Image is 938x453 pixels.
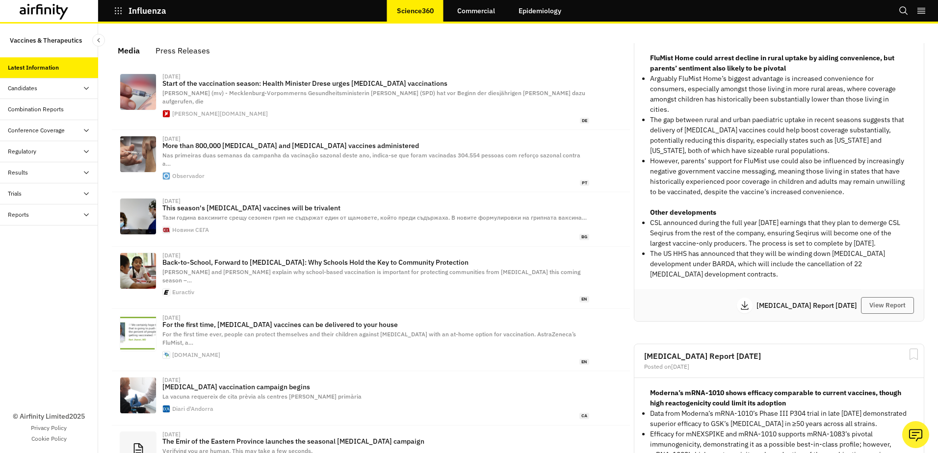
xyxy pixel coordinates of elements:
[172,406,213,412] div: Diari d'Andorra
[650,218,908,249] p: CSL announced during the full year [DATE] earnings that they plan to demerge CSL Seqirus from the...
[162,151,580,167] span: Nas primeiras duas semanas da campanha da vacinação sazonal deste ano, indica-se que foram vacina...
[172,111,268,117] div: [PERSON_NAME][DOMAIN_NAME]
[8,84,37,93] div: Candidates
[172,227,209,233] div: Новини СЕГА
[162,437,589,445] p: The Emir of the Eastern Province launches the seasonal [MEDICAL_DATA] campaign
[120,74,156,110] img: 08--wp5pcn4luiv10axs2048jpeg---93f726a4bde384ba.jpg
[650,156,908,197] p: However, parents’ support for FluMist use could also be influenced by increasingly negative gover...
[162,142,589,150] p: More than 800,000 [MEDICAL_DATA] and [MEDICAL_DATA] vaccines administered
[579,296,589,302] span: en
[162,198,181,204] div: [DATE]
[580,118,589,124] span: de
[13,411,85,422] p: © Airfinity Limited 2025
[162,393,362,400] span: La vacuna requereix de cita prèvia als centres [PERSON_NAME] primària
[120,199,156,234] img: 20210130_193611.jpg
[644,352,914,360] h2: [MEDICAL_DATA] Report [DATE]
[112,371,630,425] a: [DATE][MEDICAL_DATA] vaccination campaign beginsLa vacuna requereix de cita prèvia als centres [P...
[650,53,894,73] strong: FluMist Home could arrest decline in rural uptake by aiding convenience, but parents’ sentiment a...
[650,249,908,279] p: The US HHS has announced that they will be winding down [MEDICAL_DATA] development under BARDA, w...
[172,352,220,358] div: [DOMAIN_NAME]
[114,2,166,19] button: Influenza
[908,348,920,360] svg: Bookmark Report
[162,252,181,258] div: [DATE]
[162,136,181,142] div: [DATE]
[163,289,170,296] img: Amended-Avatar-Logo-_-RGB-black-and-white_small-1-200x200.png
[8,210,29,219] div: Reports
[8,105,64,114] div: Combination Reports
[163,110,170,117] img: favicon-U7MYFH7J.svg
[112,309,630,371] a: [DATE]For the first time, [MEDICAL_DATA] vaccines can be delivered to your houseFor the first tim...
[112,68,630,130] a: [DATE]Start of the vaccination season: Health Minister Drese urges [MEDICAL_DATA] vaccinations[PE...
[112,192,630,246] a: [DATE]This season's [MEDICAL_DATA] vaccines will be trivalentТази година ваксините срещу сезонен ...
[162,204,589,212] p: This season's [MEDICAL_DATA] vaccines will be trivalent
[8,147,36,156] div: Regulatory
[644,364,914,370] div: Posted on [DATE]
[899,2,909,19] button: Search
[162,321,589,328] p: For the first time, [MEDICAL_DATA] vaccines can be delivered to your house
[579,234,589,240] span: bg
[156,43,210,58] div: Press Releases
[92,34,105,47] button: Close Sidebar
[650,74,908,115] p: Arguably FluMist Home’s biggest advantage is increased convenience for consumers, especially amon...
[163,352,170,358] img: healioandroid.png
[120,377,156,413] img: 68e3e5678cc76.jpeg
[162,330,576,346] span: For the first time ever, people can protect themselves and their children against [MEDICAL_DATA] ...
[163,405,170,412] img: favicon.ico
[162,214,587,221] span: Тази година ваксините срещу сезонен грип не съдържат един от щамовете, който преди съдържаха. В н...
[112,130,630,192] a: [DATE]More than 800,000 [MEDICAL_DATA] and [MEDICAL_DATA] vaccines administeredNas primeiras duas...
[163,173,170,179] img: apple-touch-icon.png
[861,297,914,314] button: View Report
[129,6,166,15] p: Influenza
[31,434,67,443] a: Cookie Policy
[162,315,181,321] div: [DATE]
[172,289,194,295] div: Euractiv
[118,43,140,58] div: Media
[162,377,181,383] div: [DATE]
[112,247,630,309] a: [DATE]Back-to-School, Forward to [MEDICAL_DATA]: Why Schools Hold the Key to Community Protection...
[162,268,580,284] span: [PERSON_NAME] and [PERSON_NAME] explain why school-based vaccination is important for protecting ...
[120,253,156,289] img: Astra-1.png
[650,388,901,407] strong: Moderna’s mRNA-1010 shows efficacy comparable to current vaccines, though high reactogenicity cou...
[120,315,156,351] img: idc0925flumist_graphic_01_web.jpg
[120,136,156,172] img: https%3A%2F%2Fbordalo.observador.pt%2Fv2%2Frs%3Afill%3A770%3A403%2Fc%3A2000%3A1124%3Anowe%3A0%3A1...
[397,7,434,15] p: Science360
[162,431,181,437] div: [DATE]
[902,421,929,448] button: Ask our analysts
[650,408,908,429] p: Data from Moderna’s mRNA-1010’s Phase III P304 trial in late [DATE] demonstrated superior efficac...
[31,424,67,432] a: Privacy Policy
[162,89,585,105] span: [PERSON_NAME] (mv) - Mecklenburg-Vorpommerns Gesundheitsministerin [PERSON_NAME] (SPD) hat vor Be...
[650,208,716,217] strong: Other developments
[162,79,589,87] p: Start of the vaccination season: Health Minister Drese urges [MEDICAL_DATA] vaccinations
[162,74,181,79] div: [DATE]
[579,413,589,419] span: ca
[8,63,59,72] div: Latest Information
[650,115,908,156] p: The gap between rural and urban paediatric uptake in recent seasons suggests that delivery of [ME...
[10,31,82,50] p: Vaccines & Therapeutics
[8,168,28,177] div: Results
[8,189,22,198] div: Trials
[162,258,589,266] p: Back-to-School, Forward to [MEDICAL_DATA]: Why Schools Hold the Key to Community Protection
[172,173,205,179] div: Observador
[580,180,589,186] span: pt
[8,126,65,135] div: Conference Coverage
[163,226,170,233] img: logo-sega-x512_0.png
[162,383,589,391] p: [MEDICAL_DATA] vaccination campaign begins
[579,359,589,365] span: en
[756,302,861,309] p: [MEDICAL_DATA] Report [DATE]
